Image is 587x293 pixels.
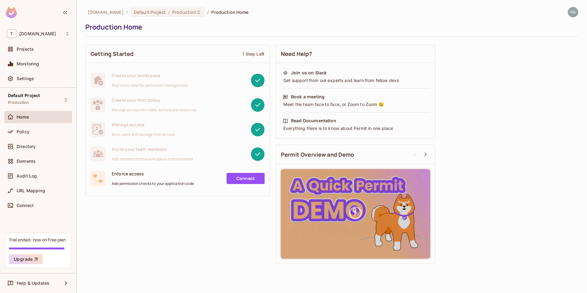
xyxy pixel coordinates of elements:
div: Trial ended- now on Free plan [9,237,66,243]
span: Policy [17,129,29,134]
span: Your home base for permission management [112,83,188,88]
button: Upgrade [9,254,43,264]
span: Sync users and manage their access [112,132,175,137]
span: Manage access [112,122,175,127]
div: Get support from out experts and learn from fellow devs [283,77,428,84]
span: Add members to this workspace or environment [112,157,193,162]
div: Everything there is to know about Permit in one place [283,125,428,131]
div: Meet the team face to face, or Zoom to Zoom 😉 [283,101,428,107]
span: Add permission checks to your application code [112,181,194,186]
span: Settings [17,76,34,81]
span: Connect [17,203,34,208]
span: Default Project [134,9,166,15]
span: Home [17,115,29,119]
span: Invite your team members [112,146,193,152]
li: / [126,9,128,15]
span: Enforce access [112,171,194,177]
span: Permit Overview and Demo [281,151,354,158]
a: Connect [227,173,265,184]
span: Production Home [211,9,248,15]
span: Manage access with roles, actions and resources [112,107,196,112]
span: Help & Updates [17,281,49,286]
span: Audit Log [17,174,37,178]
span: Create your workspace [112,72,188,78]
span: Directory [17,144,36,149]
span: Monitoring [17,61,39,66]
div: Read Documentation [291,118,336,124]
span: Create your first policy [112,97,196,103]
div: Join us on Slack [291,70,327,76]
span: Default Project [8,93,40,98]
span: : [168,10,170,15]
span: Projects [17,47,34,52]
span: Elements [17,159,36,164]
span: the active workspace [88,9,124,15]
span: Getting Started [91,50,134,58]
span: Need Help? [281,50,312,58]
div: Book a meeting [291,94,325,100]
span: Production [8,100,29,105]
div: Production Home [85,22,575,32]
span: T [7,29,16,38]
span: URL Mapping [17,188,45,193]
img: SReyMgAAAABJRU5ErkJggg== [6,7,17,18]
span: Workspace: t-mobile.com [19,31,56,36]
span: Production [172,9,196,15]
div: 1 Step Left [242,51,264,57]
img: ravikanth.thoomozu1@t-mobile.com [568,7,578,17]
li: / [207,9,209,15]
